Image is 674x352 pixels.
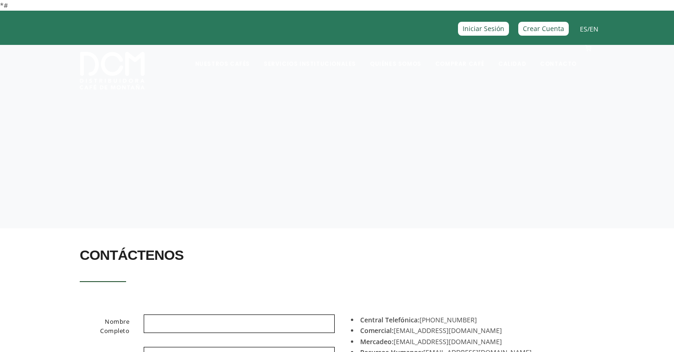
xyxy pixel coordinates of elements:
a: Nuestros Cafés [190,46,255,68]
a: EN [590,25,598,33]
a: Crear Cuenta [518,22,569,35]
a: Comprar Café [430,46,490,68]
li: [PHONE_NUMBER] [351,314,587,325]
a: Contacto [534,46,582,68]
li: [EMAIL_ADDRESS][DOMAIN_NAME] [351,325,587,336]
strong: Mercadeo: [360,337,394,346]
a: ES [580,25,587,33]
a: Iniciar Sesión [458,22,509,35]
span: / [580,24,598,34]
a: Servicios Institucionales [258,46,362,68]
a: Calidad [493,46,532,68]
li: [EMAIL_ADDRESS][DOMAIN_NAME] [351,336,587,347]
strong: Central Telefónica: [360,315,420,324]
h2: Contáctenos [80,242,594,268]
strong: Comercial: [360,326,394,335]
label: Nombre Completo [68,314,137,339]
a: Quiénes Somos [364,46,427,68]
